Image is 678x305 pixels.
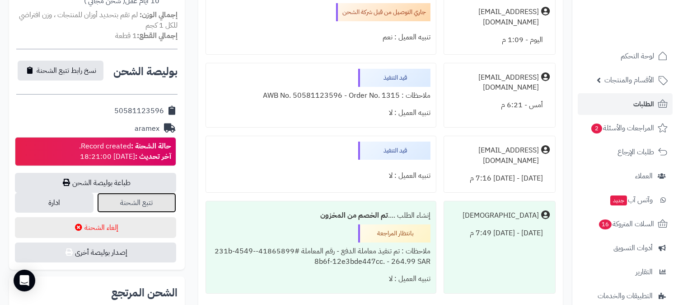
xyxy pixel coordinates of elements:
[609,194,653,206] span: وآتس آب
[111,287,178,298] h2: الشحن المرتجع
[336,3,430,21] div: جاري التوصيل من قبل شركة الشحن
[358,142,430,160] div: قيد التنفيذ
[591,124,602,133] span: 2
[578,165,673,187] a: العملاء
[449,96,550,114] div: أمس - 6:21 م
[578,117,673,139] a: المراجعات والأسئلة2
[358,224,430,243] div: بانتظار المراجعة
[15,193,94,213] a: ادارة
[449,170,550,187] div: [DATE] - [DATE] 7:16 م
[578,141,673,163] a: طلبات الإرجاع
[617,146,654,158] span: طلبات الإرجاع
[449,224,550,242] div: [DATE] - [DATE] 7:49 م
[140,10,178,20] strong: إجمالي الوزن:
[463,210,539,221] div: [DEMOGRAPHIC_DATA]
[598,290,653,302] span: التطبيقات والخدمات
[578,261,673,283] a: التقارير
[18,61,103,81] button: نسخ رابط تتبع الشحنة
[613,242,653,254] span: أدوات التسويق
[449,72,539,93] div: [EMAIL_ADDRESS][DOMAIN_NAME]
[598,218,654,230] span: السلات المتروكة
[604,74,654,86] span: الأقسام والمنتجات
[131,141,171,152] strong: حالة الشحنة :
[578,93,673,115] a: الطلبات
[578,237,673,259] a: أدوات التسويق
[449,145,539,166] div: [EMAIL_ADDRESS][DOMAIN_NAME]
[135,151,171,162] strong: آخر تحديث :
[97,193,176,213] a: تتبع الشحنة
[633,98,654,110] span: الطلبات
[14,270,35,291] div: Open Intercom Messenger
[114,106,164,116] div: 50581123596
[15,243,176,262] button: إصدار بوليصة أخرى
[211,104,431,122] div: تنبيه العميل : لا
[320,210,388,221] b: تم الخصم من المخزون
[211,167,431,185] div: تنبيه العميل : لا
[610,195,627,205] span: جديد
[636,266,653,278] span: التقارير
[578,45,673,67] a: لوحة التحكم
[15,217,176,238] button: إلغاء الشحنة
[115,30,178,41] small: 1 قطعة
[211,207,431,224] div: إنشاء الطلب ....
[113,66,178,77] h2: بوليصة الشحن
[449,7,539,28] div: [EMAIL_ADDRESS][DOMAIN_NAME]
[211,29,431,46] div: تنبيه العميل : نعم
[621,50,654,62] span: لوحة التحكم
[211,270,431,288] div: تنبيه العميل : لا
[358,69,430,87] div: قيد التنفيذ
[635,170,653,182] span: العملاء
[590,122,654,134] span: المراجعات والأسئلة
[599,219,612,229] span: 16
[449,31,550,49] div: اليوم - 1:09 م
[79,141,171,162] div: Record created. [DATE] 18:21:00
[211,87,431,105] div: ملاحظات : AWB No. 50581123596 - Order No. 1315
[211,243,431,271] div: ملاحظات : تم تنفيذ معاملة الدفع - رقم المعاملة #41865899-231b-4549-8b6f-12e3bde447cc. - 264.99 SAR
[137,30,178,41] strong: إجمالي القطع:
[19,10,178,31] span: لم تقم بتحديد أوزان للمنتجات ، وزن افتراضي للكل 1 كجم
[135,124,159,134] div: aramex
[578,213,673,235] a: السلات المتروكة16
[37,65,96,76] span: نسخ رابط تتبع الشحنة
[15,173,176,193] a: طباعة بوليصة الشحن
[578,189,673,211] a: وآتس آبجديد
